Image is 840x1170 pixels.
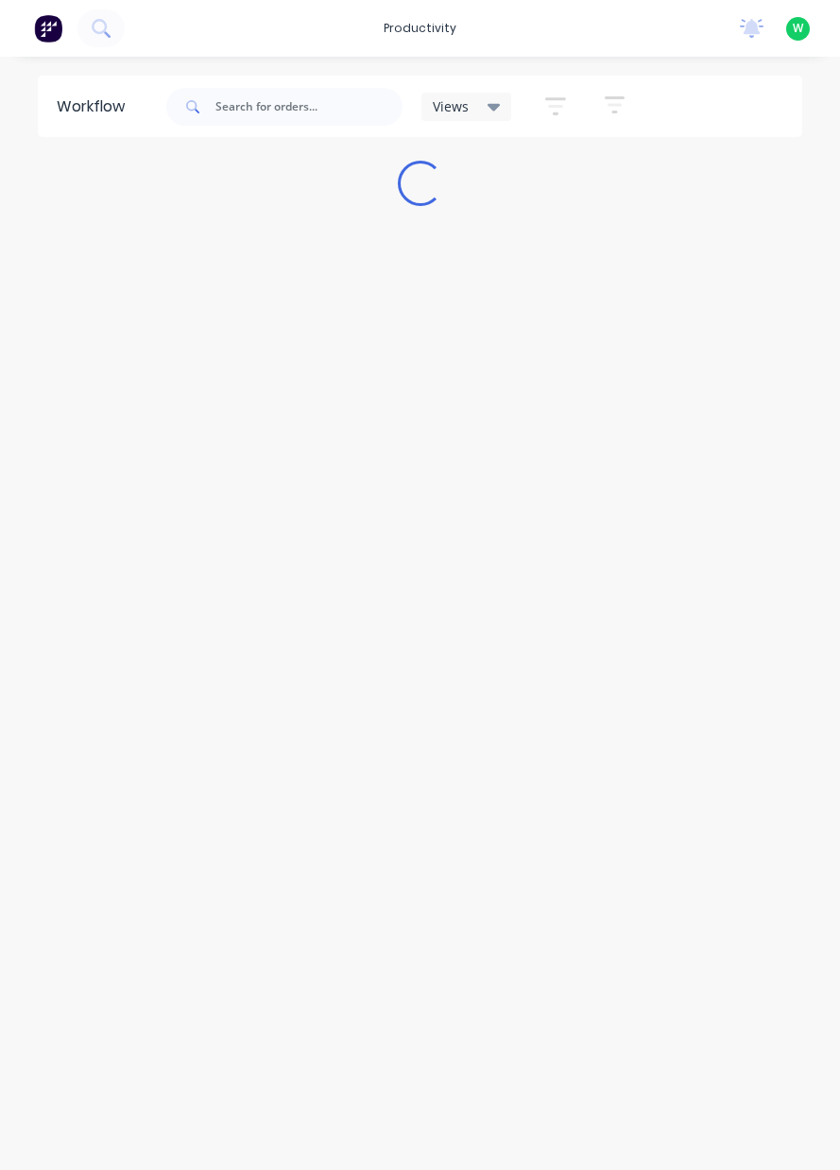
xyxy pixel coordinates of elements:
input: Search for orders... [215,88,403,126]
span: W [793,20,803,37]
span: Views [433,96,469,116]
img: Factory [34,14,62,43]
div: productivity [374,14,466,43]
div: Workflow [57,95,134,118]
